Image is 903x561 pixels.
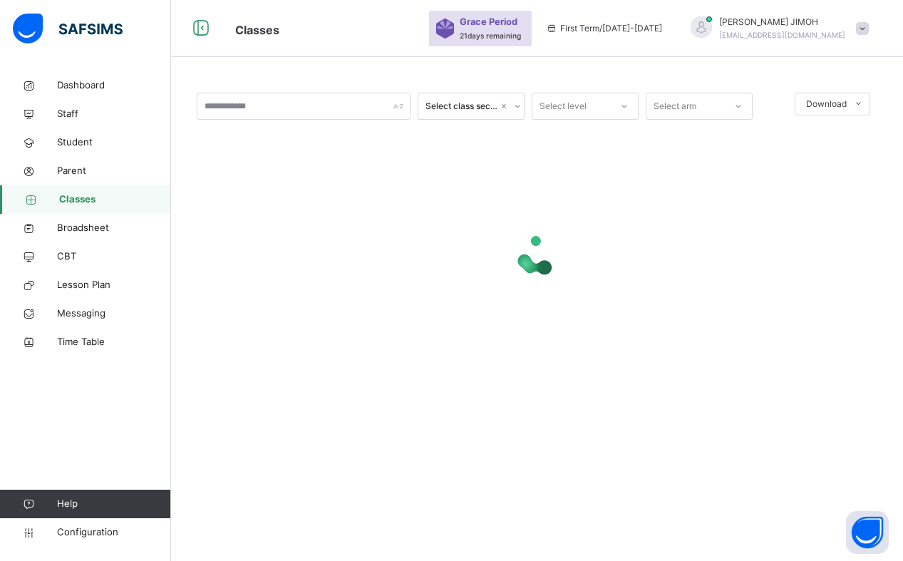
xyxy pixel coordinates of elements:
[540,93,587,120] div: Select level
[460,31,521,40] span: 21 days remaining
[57,221,171,235] span: Broadsheet
[57,335,171,349] span: Time Table
[676,16,876,41] div: ABDULAKEEMJIMOH
[719,31,845,39] span: [EMAIL_ADDRESS][DOMAIN_NAME]
[57,135,171,150] span: Student
[57,249,171,264] span: CBT
[654,93,696,120] div: Select arm
[13,14,123,43] img: safsims
[235,23,279,37] span: Classes
[59,192,171,207] span: Classes
[57,164,171,178] span: Parent
[460,15,517,29] span: Grace Period
[57,78,171,93] span: Dashboard
[806,98,847,110] span: Download
[57,497,170,511] span: Help
[546,22,662,35] span: session/term information
[57,278,171,292] span: Lesson Plan
[425,100,498,113] div: Select class section
[57,307,171,321] span: Messaging
[57,107,171,121] span: Staff
[436,19,454,38] img: sticker-purple.71386a28dfed39d6af7621340158ba97.svg
[846,511,889,554] button: Open asap
[719,16,845,29] span: [PERSON_NAME] JIMOH
[57,525,170,540] span: Configuration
